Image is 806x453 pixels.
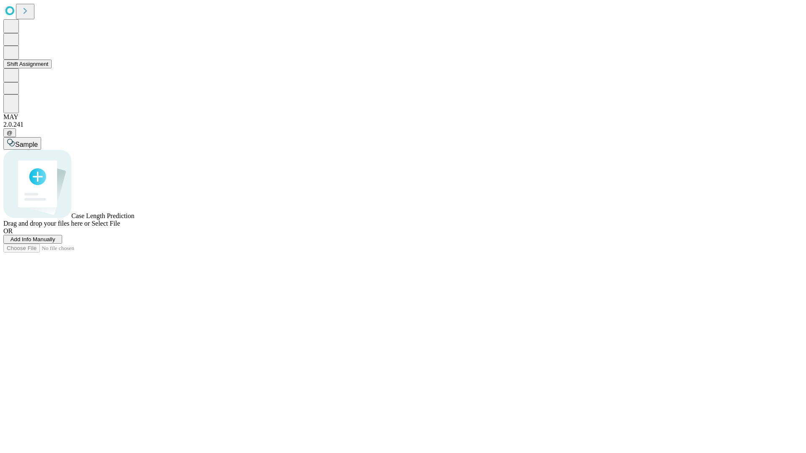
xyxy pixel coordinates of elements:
[92,220,120,227] span: Select File
[3,227,13,234] span: OR
[3,113,803,121] div: MAY
[10,236,55,242] span: Add Info Manually
[3,137,41,150] button: Sample
[71,212,134,219] span: Case Length Prediction
[7,130,13,136] span: @
[3,128,16,137] button: @
[3,60,52,68] button: Shift Assignment
[3,220,90,227] span: Drag and drop your files here or
[3,121,803,128] div: 2.0.241
[15,141,38,148] span: Sample
[3,235,62,244] button: Add Info Manually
